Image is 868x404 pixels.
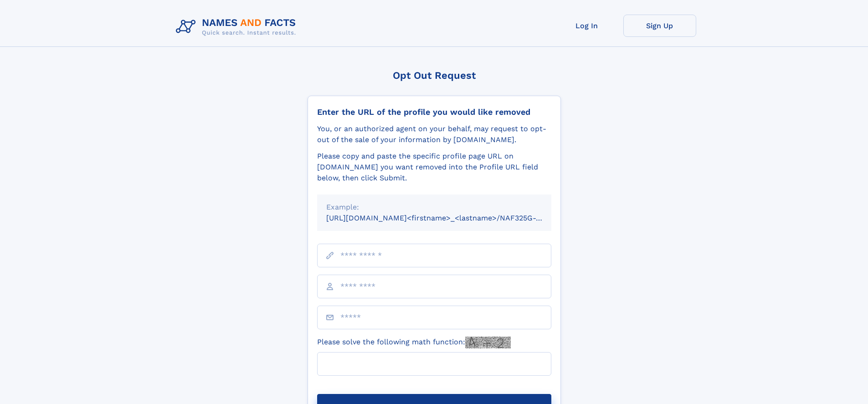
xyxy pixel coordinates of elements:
[317,151,551,184] div: Please copy and paste the specific profile page URL on [DOMAIN_NAME] you want removed into the Pr...
[317,107,551,117] div: Enter the URL of the profile you would like removed
[326,214,569,222] small: [URL][DOMAIN_NAME]<firstname>_<lastname>/NAF325G-xxxxxxxx
[308,70,561,81] div: Opt Out Request
[317,337,511,348] label: Please solve the following math function:
[172,15,303,39] img: Logo Names and Facts
[326,202,542,213] div: Example:
[623,15,696,37] a: Sign Up
[550,15,623,37] a: Log In
[317,123,551,145] div: You, or an authorized agent on your behalf, may request to opt-out of the sale of your informatio...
